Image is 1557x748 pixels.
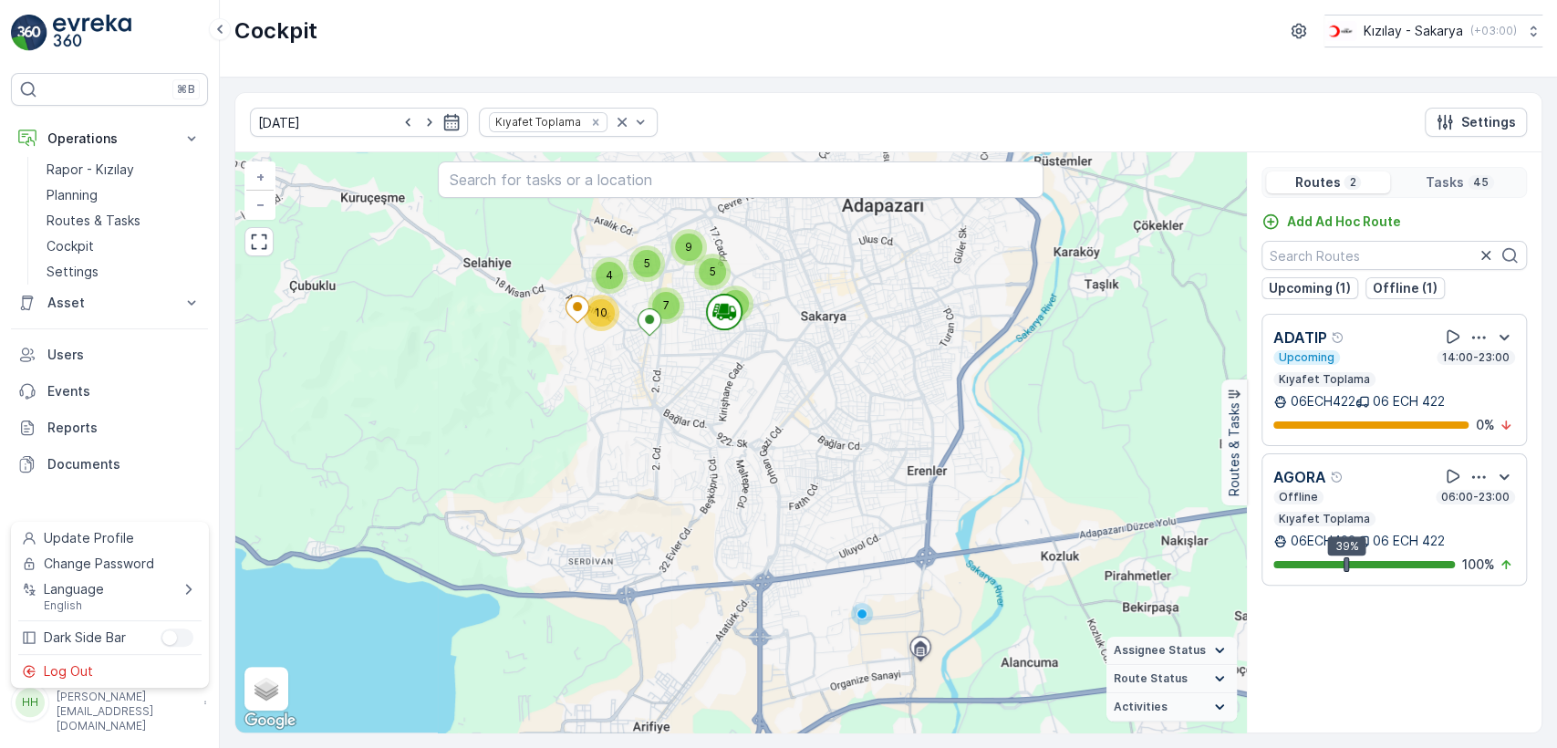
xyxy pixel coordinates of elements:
a: Routes & Tasks [39,208,208,234]
p: Kızılay - Sakarya [1364,22,1463,40]
span: Activities [1114,700,1168,714]
a: Settings [39,259,208,285]
input: dd/mm/yyyy [250,108,468,137]
p: ⌘B [177,82,195,97]
summary: Activities [1106,693,1237,722]
p: AGORA [1273,466,1326,488]
p: 2 [1347,175,1357,190]
button: Operations [11,120,208,157]
p: Upcoming (1) [1269,279,1351,297]
p: ( +03:00 ) [1470,24,1517,38]
button: Settings [1425,108,1527,137]
a: Users [11,337,208,373]
a: Open this area in Google Maps (opens a new window) [240,709,300,732]
div: 39% [1328,536,1366,556]
p: Cockpit [234,16,317,46]
span: Update Profile [44,529,134,547]
input: Search for tasks or a location [438,161,1044,198]
span: 9 [685,240,692,254]
p: 06ECH422 [1291,392,1355,410]
p: 0 % [1476,416,1495,434]
p: ADATIP [1273,327,1327,348]
summary: Route Status [1106,665,1237,693]
p: Offline [1277,490,1320,504]
p: 06 ECH 422 [1373,392,1445,410]
div: Kıyafet Toplama [490,113,584,130]
span: 5 [710,265,716,278]
a: Documents [11,446,208,483]
img: logo [11,15,47,51]
p: Events [47,382,201,400]
a: Rapor - Kızılay [39,157,208,182]
input: Search Routes [1261,241,1527,270]
span: Language [44,580,104,598]
img: k%C4%B1z%C4%B1lay_DTAvauz.png [1324,21,1356,41]
div: 5 [694,254,731,290]
p: Kıyafet Toplama [1277,372,1372,387]
p: 06 ECH 422 [1373,532,1445,550]
button: HH[PERSON_NAME].vural[PERSON_NAME][EMAIL_ADDRESS][DOMAIN_NAME] [11,671,208,733]
p: Users [47,346,201,364]
div: Remove Kıyafet Toplama [586,115,606,130]
p: Documents [47,455,201,473]
p: Routes & Tasks [1225,403,1243,497]
p: 100 % [1462,556,1495,574]
p: Settings [47,263,99,281]
span: 5 [644,256,650,270]
p: Rapor - Kızılay [47,161,134,179]
div: 5 [628,245,665,282]
span: Change Password [44,555,154,573]
button: Upcoming (1) [1261,277,1358,299]
div: 4 [591,257,628,294]
summary: Assignee Status [1106,637,1237,665]
span: English [44,598,104,613]
div: Help Tooltip Icon [1330,470,1344,484]
p: Kıyafet Toplama [1277,512,1372,526]
span: Log Out [44,662,93,680]
p: 06:00-23:00 [1439,490,1511,504]
ul: Menu [11,522,209,688]
span: Dark Side Bar [44,629,126,647]
span: Assignee Status [1114,643,1206,658]
a: Zoom In [246,163,274,191]
div: Help Tooltip Icon [1331,330,1345,345]
img: Google [240,709,300,732]
p: Asset [47,294,171,312]
p: Routes [1294,173,1340,192]
button: Kızılay - Sakarya(+03:00) [1324,15,1542,47]
p: [PERSON_NAME][EMAIL_ADDRESS][DOMAIN_NAME] [57,690,195,733]
a: Planning [39,182,208,208]
p: Settings [1461,113,1516,131]
a: Add Ad Hoc Route [1261,213,1401,231]
span: 7 [663,298,670,312]
p: Reports [47,419,201,437]
span: Route Status [1114,671,1188,686]
div: 7 [648,287,684,324]
span: 10 [595,306,607,319]
div: 3 [717,286,753,322]
a: Reports [11,410,208,446]
div: 10 [583,295,619,331]
p: Planning [47,186,98,204]
div: 9 [670,229,707,265]
span: 4 [606,268,613,282]
p: 45 [1471,175,1490,190]
p: Tasks [1426,173,1464,192]
span: + [256,169,265,184]
span: − [256,196,265,212]
a: Layers [246,669,286,709]
div: HH [16,688,45,717]
a: Zoom Out [246,191,274,218]
p: Operations [47,130,171,148]
a: Cockpit [39,234,208,259]
p: Offline (1) [1373,279,1438,297]
button: Offline (1) [1365,277,1445,299]
a: Events [11,373,208,410]
p: Cockpit [47,237,94,255]
p: 06ECH422 [1291,532,1355,550]
p: Routes & Tasks [47,212,140,230]
p: Add Ad Hoc Route [1287,213,1401,231]
button: Asset [11,285,208,321]
p: Upcoming [1277,350,1336,365]
p: 14:00-23:00 [1440,350,1511,365]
